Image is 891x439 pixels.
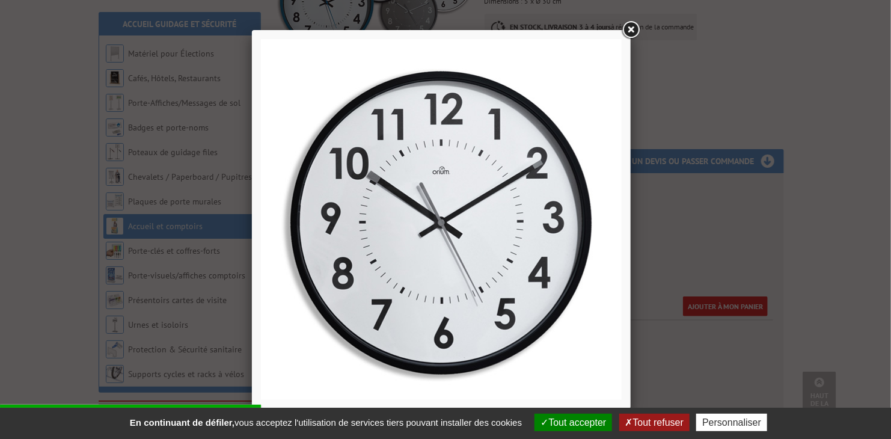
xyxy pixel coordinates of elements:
[130,417,234,428] strong: En continuant de défiler,
[124,417,528,428] span: vous acceptez l'utilisation de services tiers pouvant installer des cookies
[620,19,641,41] a: Close
[619,414,690,431] button: Tout refuser
[534,414,612,431] button: Tout accepter
[696,414,767,431] button: Personnaliser (fenêtre modale)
